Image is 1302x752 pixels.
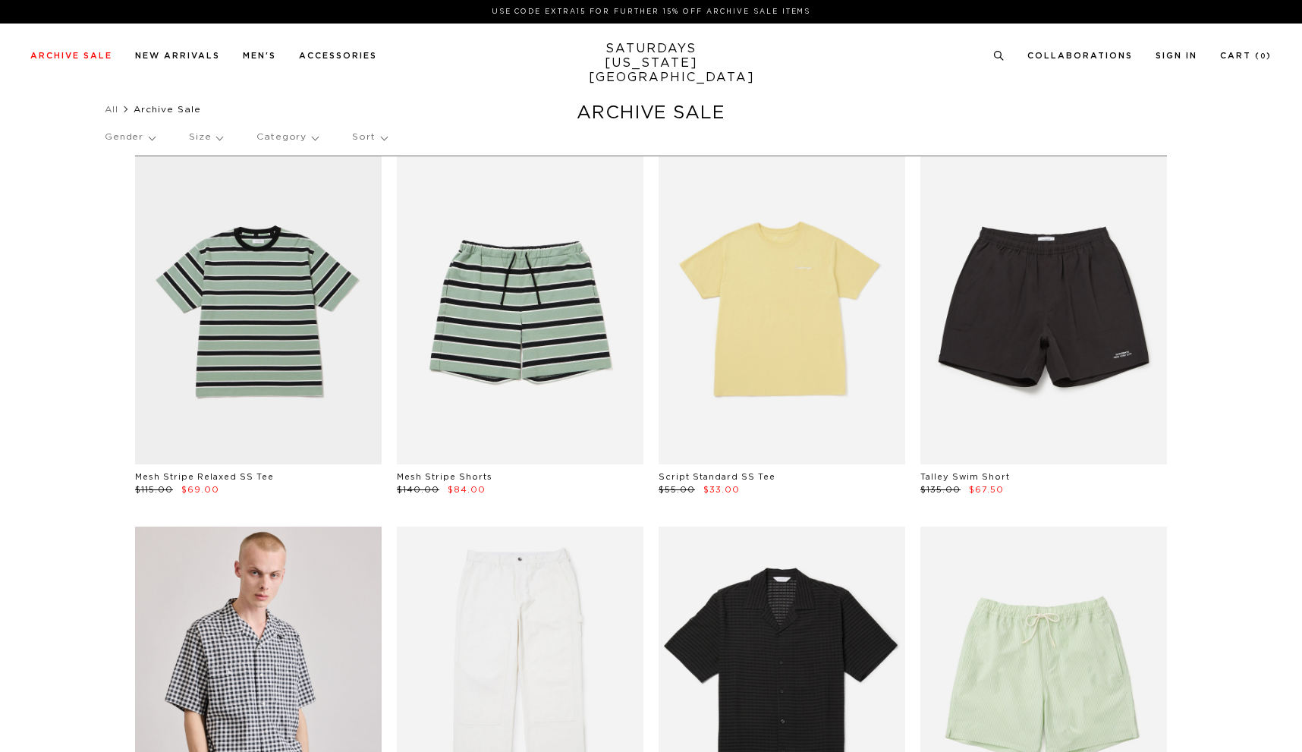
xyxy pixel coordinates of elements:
[1027,52,1133,60] a: Collaborations
[36,6,1266,17] p: Use Code EXTRA15 for Further 15% Off Archive Sale Items
[659,486,695,494] span: $55.00
[105,105,118,114] a: All
[659,473,775,481] a: Script Standard SS Tee
[181,486,219,494] span: $69.00
[920,486,961,494] span: $135.00
[397,473,492,481] a: Mesh Stripe Shorts
[448,486,486,494] span: $84.00
[1220,52,1272,60] a: Cart (0)
[243,52,276,60] a: Men's
[1260,53,1266,60] small: 0
[299,52,377,60] a: Accessories
[920,473,1010,481] a: Talley Swim Short
[1156,52,1197,60] a: Sign In
[105,120,155,155] p: Gender
[189,120,222,155] p: Size
[397,486,439,494] span: $140.00
[256,120,318,155] p: Category
[703,486,740,494] span: $33.00
[135,486,173,494] span: $115.00
[135,473,274,481] a: Mesh Stripe Relaxed SS Tee
[352,120,386,155] p: Sort
[30,52,112,60] a: Archive Sale
[135,52,220,60] a: New Arrivals
[969,486,1004,494] span: $67.50
[589,42,714,85] a: SATURDAYS[US_STATE][GEOGRAPHIC_DATA]
[134,105,201,114] span: Archive Sale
